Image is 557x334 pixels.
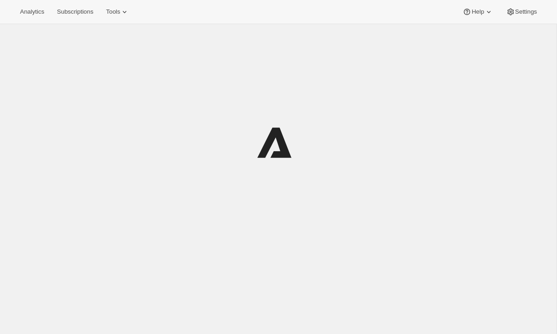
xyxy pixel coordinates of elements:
button: Settings [501,5,542,18]
span: Analytics [20,8,44,15]
button: Subscriptions [51,5,99,18]
button: Analytics [15,5,50,18]
span: Subscriptions [57,8,93,15]
span: Settings [515,8,537,15]
button: Help [457,5,498,18]
span: Tools [106,8,120,15]
span: Help [472,8,484,15]
button: Tools [100,5,135,18]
